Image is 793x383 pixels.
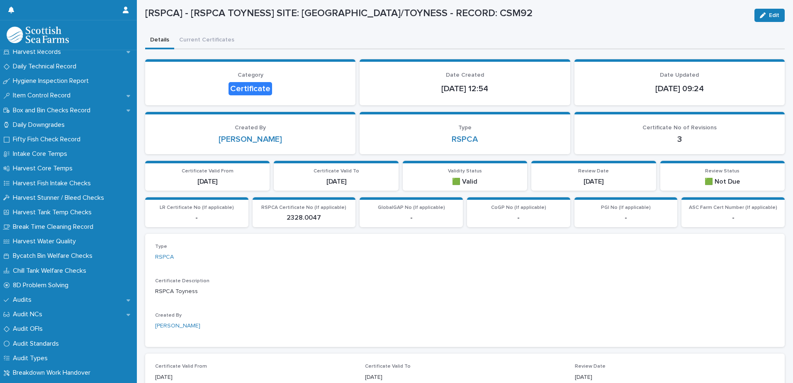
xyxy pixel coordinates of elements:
[10,310,49,318] p: Audit NCs
[365,364,411,369] span: Certificate Valid To
[10,267,93,275] p: Chill Tank Welfare Checks
[279,178,393,186] p: [DATE]
[10,208,98,216] p: Harvest Tank Temp Checks
[10,281,75,289] p: 8D Problem Solving
[579,214,673,222] p: -
[229,82,272,95] div: Certificate
[448,169,482,174] span: Validity Status
[10,165,79,172] p: Harvest Core Temps
[575,373,775,382] p: [DATE]
[155,287,775,296] p: RSPCA Toyness
[261,205,346,210] span: RSPCA Certificate No (If applicable)
[10,150,74,158] p: Intake Core Temps
[155,244,167,249] span: Type
[150,214,243,222] p: -
[10,325,49,333] p: Audit OFIs
[10,121,71,129] p: Daily Downgrades
[10,92,77,99] p: Item Control Record
[665,178,780,186] p: 🟩 Not Due
[10,136,87,143] p: Fifty Fish Check Record
[314,169,359,174] span: Certificate Valid To
[155,313,182,318] span: Created By
[10,48,68,56] p: Harvest Records
[182,169,234,174] span: Certificate Valid From
[235,125,266,131] span: Created By
[10,223,100,231] p: Break Time Cleaning Record
[705,169,739,174] span: Review Status
[601,205,651,210] span: PGI No (If applicable)
[689,205,777,210] span: ASC Farm Cert Number (If applicable)
[578,169,609,174] span: Review Date
[155,364,207,369] span: Certificate Valid From
[769,12,779,18] span: Edit
[155,253,174,262] a: RSPCA
[155,279,209,284] span: Certificate Description
[10,354,54,362] p: Audit Types
[238,72,263,78] span: Category
[642,125,717,131] span: Certificate No of Revisions
[472,214,565,222] p: -
[150,178,265,186] p: [DATE]
[7,27,69,43] img: mMrefqRFQpe26GRNOUkG
[10,179,97,187] p: Harvest Fish Intake Checks
[10,107,97,114] p: Box and Bin Checks Record
[10,238,83,245] p: Harvest Water Quality
[10,194,111,202] p: Harvest Stunner / Bleed Checks
[10,296,38,304] p: Audits
[408,178,522,186] p: 🟩 Valid
[219,134,282,144] a: [PERSON_NAME]
[155,373,355,382] p: [DATE]
[452,134,478,144] a: RSPCA
[365,214,458,222] p: -
[10,77,95,85] p: Hygiene Inspection Report
[536,178,651,186] p: [DATE]
[378,205,445,210] span: GlobalGAP No (If applicable)
[584,84,775,94] p: [DATE] 09:24
[145,7,748,19] p: [RSPCA] - [RSPCA TOYNESS] SITE: [GEOGRAPHIC_DATA]/TOYNESS - RECORD: CSM92
[458,125,472,131] span: Type
[584,134,775,144] p: 3
[174,32,239,49] button: Current Certificates
[10,252,99,260] p: Bycatch Bin Welfare Checks
[155,322,200,330] a: [PERSON_NAME]
[575,364,606,369] span: Review Date
[10,340,66,348] p: Audit Standards
[660,72,699,78] span: Date Updated
[160,205,234,210] span: LR Certificate No (If applicable)
[365,373,565,382] p: [DATE]
[686,214,780,222] p: -
[446,72,484,78] span: Date Created
[258,214,351,222] p: 2328.0047
[10,63,83,70] p: Daily Technical Record
[145,32,174,49] button: Details
[491,205,546,210] span: CoGP No (If applicable)
[754,9,785,22] button: Edit
[10,369,97,377] p: Breakdown Work Handover
[370,84,560,94] p: [DATE] 12:54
